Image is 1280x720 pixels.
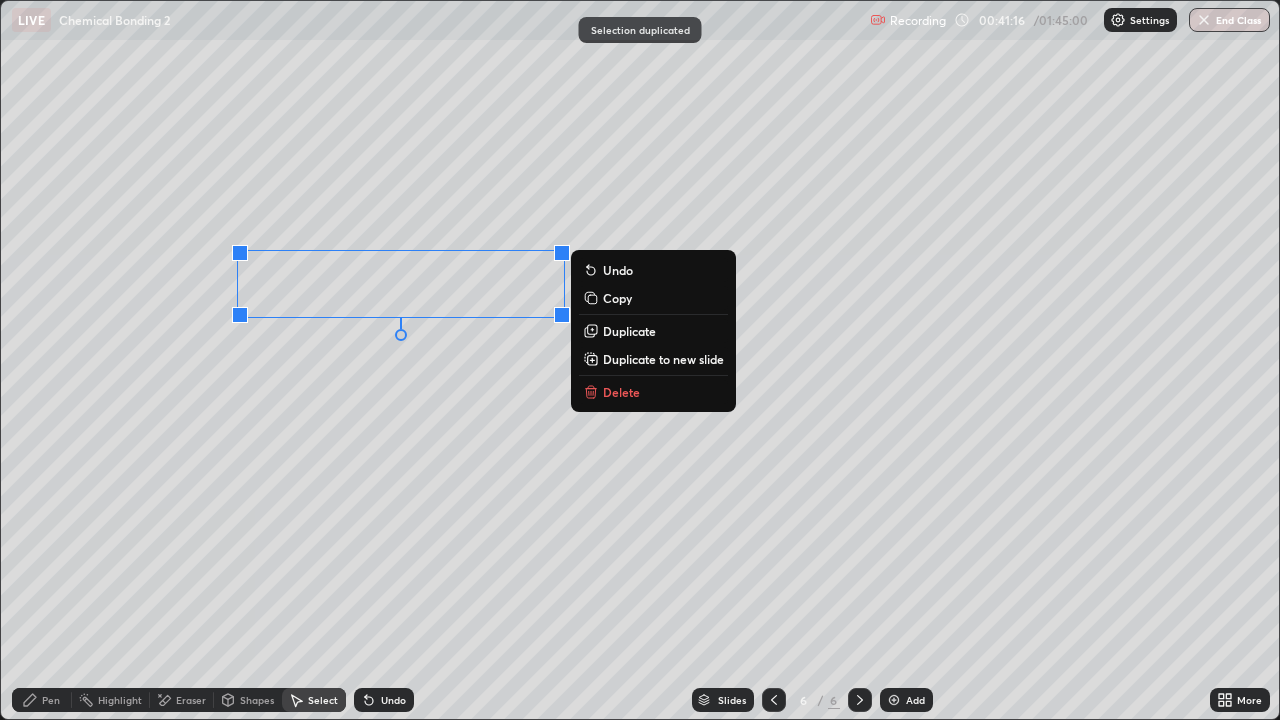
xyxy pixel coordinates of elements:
[890,13,946,28] p: Recording
[1196,12,1212,28] img: end-class-cross
[1130,15,1169,25] p: Settings
[870,12,886,28] img: recording.375f2c34.svg
[240,695,274,705] div: Shapes
[18,12,45,28] p: LIVE
[718,695,746,705] div: Slides
[1237,695,1262,705] div: More
[579,347,728,371] button: Duplicate to new slide
[818,694,824,706] div: /
[603,351,724,367] p: Duplicate to new slide
[308,695,338,705] div: Select
[603,262,633,278] p: Undo
[1189,8,1270,32] button: End Class
[381,695,406,705] div: Undo
[603,323,656,339] p: Duplicate
[794,694,814,706] div: 6
[906,695,925,705] div: Add
[579,380,728,404] button: Delete
[828,691,840,709] div: 6
[98,695,142,705] div: Highlight
[579,319,728,343] button: Duplicate
[176,695,206,705] div: Eraser
[1110,12,1126,28] img: class-settings-icons
[603,384,640,400] p: Delete
[59,12,170,28] p: Chemical Bonding 2
[603,290,632,306] p: Copy
[42,695,60,705] div: Pen
[579,286,728,310] button: Copy
[886,692,902,708] img: add-slide-button
[579,258,728,282] button: Undo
